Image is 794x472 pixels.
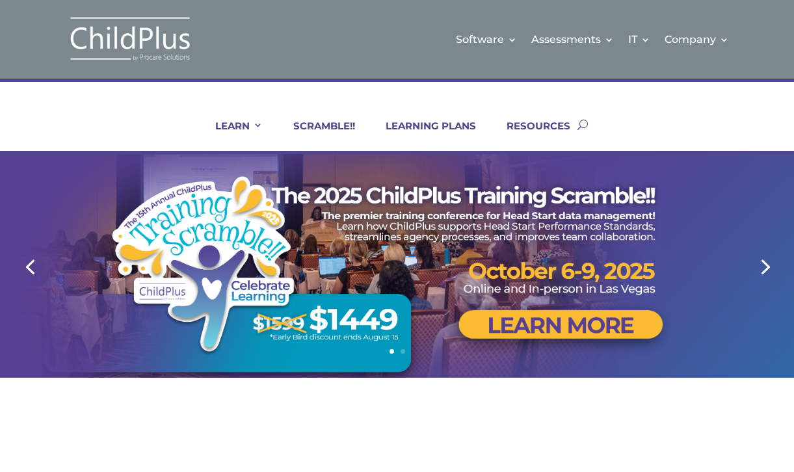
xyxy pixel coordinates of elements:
a: Company [665,13,729,66]
a: IT [628,13,650,66]
a: Assessments [531,13,614,66]
a: Software [456,13,517,66]
a: RESOURCES [490,120,570,151]
a: SCRAMBLE!! [277,120,355,151]
a: 1 [390,349,394,354]
a: 2 [401,349,405,354]
a: LEARN [199,120,263,151]
a: LEARNING PLANS [369,120,476,151]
